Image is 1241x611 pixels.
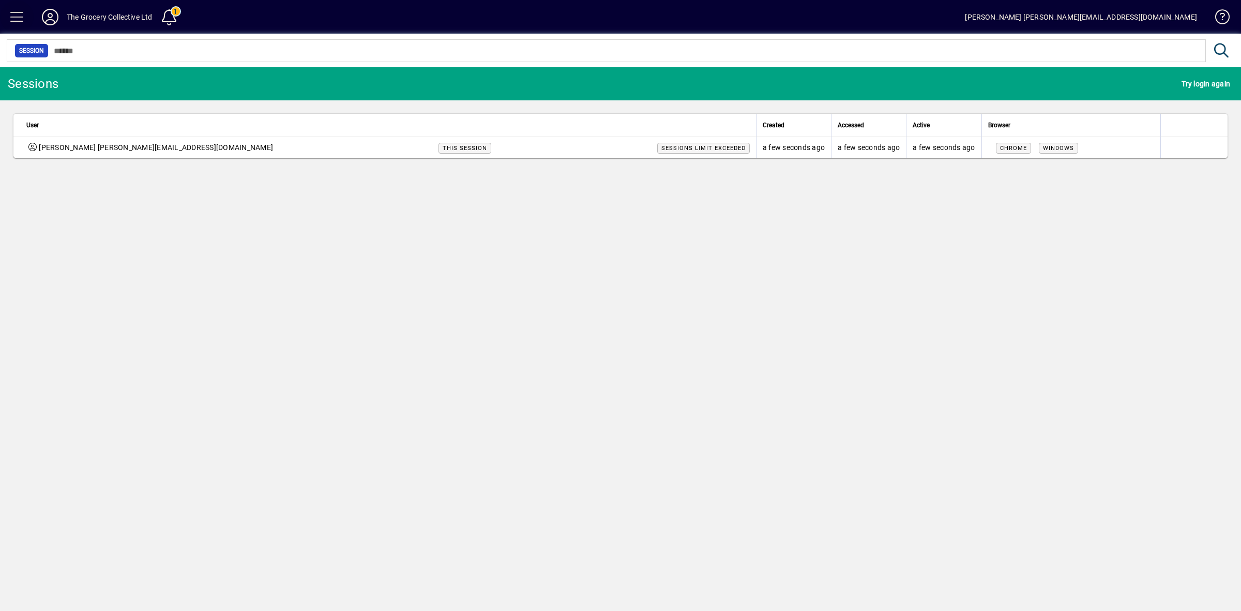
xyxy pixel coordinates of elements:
[756,137,831,158] td: a few seconds ago
[988,120,1010,131] span: Browser
[1043,145,1074,152] span: Windows
[8,76,58,92] div: Sessions
[965,9,1197,25] div: [PERSON_NAME] [PERSON_NAME][EMAIL_ADDRESS][DOMAIN_NAME]
[67,9,153,25] div: The Grocery Collective Ltd
[26,120,39,131] span: User
[661,145,746,152] span: Sessions limit exceeded
[1179,74,1233,93] button: Try login again
[988,142,1154,153] div: Mozilla/5.0 (Windows NT 10.0; Win64; x64) AppleWebKit/537.36 (KHTML, like Gecko) Chrome/140.0.0.0...
[906,137,981,158] td: a few seconds ago
[913,120,930,131] span: Active
[1182,76,1230,92] span: Try login again
[443,145,487,152] span: This session
[1207,2,1228,36] a: Knowledge Base
[831,137,906,158] td: a few seconds ago
[838,120,864,131] span: Accessed
[19,46,44,56] span: Session
[39,142,273,153] span: [PERSON_NAME] [PERSON_NAME][EMAIL_ADDRESS][DOMAIN_NAME]
[1000,145,1027,152] span: Chrome
[34,8,67,26] button: Profile
[763,120,784,131] span: Created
